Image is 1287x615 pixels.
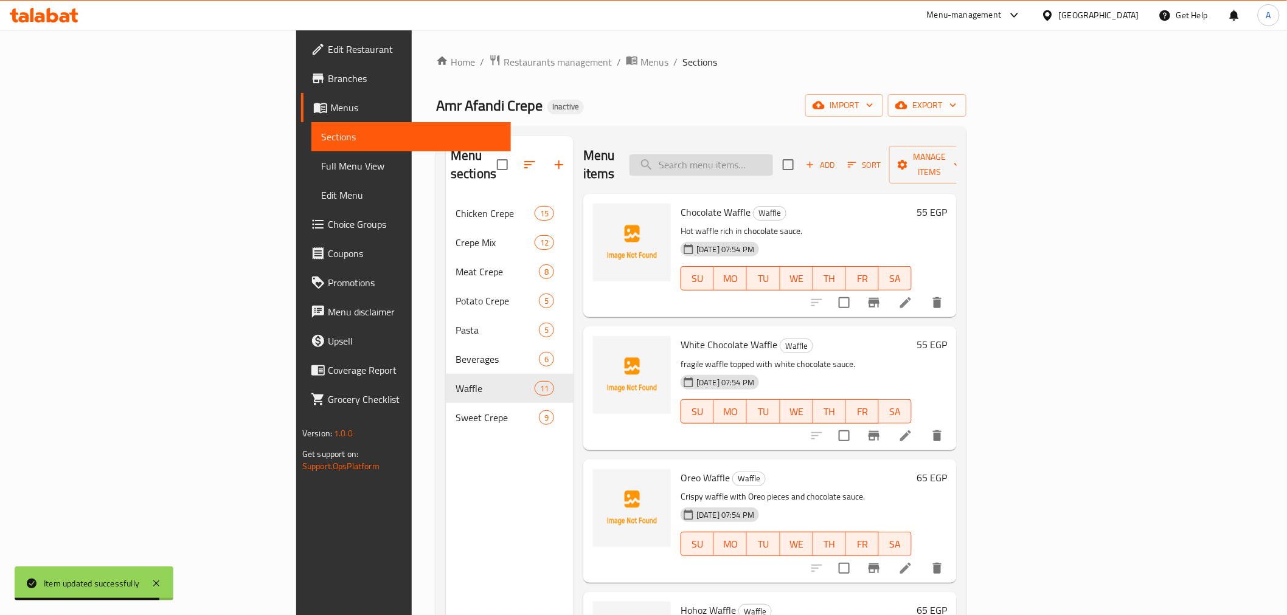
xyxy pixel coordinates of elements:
button: MO [714,399,747,424]
span: Sections [682,55,717,69]
span: Waffle [456,381,535,396]
span: export [898,98,957,113]
span: Get support on: [302,446,358,462]
div: items [535,381,554,396]
span: Beverages [456,352,539,366]
span: Restaurants management [504,55,612,69]
span: Select to update [831,423,857,448]
span: MO [719,535,742,553]
span: Waffle [780,339,813,353]
span: Sort [848,158,881,172]
span: FR [851,403,874,421]
span: import [815,98,873,113]
span: Menus [640,55,668,69]
span: TH [818,270,841,287]
span: 5 [539,295,553,307]
span: SU [686,535,709,553]
span: Full Menu View [321,159,501,173]
button: FR [846,532,879,556]
button: FR [846,399,879,424]
h6: 55 EGP [917,204,947,221]
a: Coverage Report [301,356,511,385]
button: Branch-specific-item [859,288,889,317]
img: Chocolate Waffle [593,204,671,281]
button: TU [747,266,780,290]
button: SA [879,399,912,424]
div: items [539,410,554,425]
span: Select section [775,152,801,177]
span: Select to update [831,555,857,581]
span: TU [752,535,775,553]
span: WE [785,270,808,287]
a: Edit menu item [898,295,913,310]
span: MO [719,270,742,287]
button: export [888,94,966,117]
span: 9 [539,412,553,424]
button: FR [846,266,879,290]
div: Meat Crepe [456,264,539,279]
span: Select all sections [490,152,515,177]
span: Coupons [328,246,501,261]
span: Waffle [733,472,765,486]
p: fragile waffle topped with white chocolate sauce. [681,357,912,372]
span: Grocery Checklist [328,392,501,407]
span: Inactive [547,101,584,112]
button: delete [923,421,952,450]
nav: Menu sections [446,194,574,437]
button: WE [780,532,813,556]
a: Promotions [301,268,511,297]
button: Add section [544,150,574,179]
span: SA [884,535,907,553]
span: Menu disclaimer [328,304,501,319]
p: Hot waffle rich in chocolate sauce. [681,224,912,239]
span: 12 [535,237,553,249]
button: Add [801,156,840,174]
button: Manage items [889,146,971,184]
button: TH [813,399,846,424]
div: Beverages6 [446,345,574,374]
span: Upsell [328,334,501,348]
button: Sort [845,156,884,174]
span: SA [884,403,907,421]
button: SU [681,399,714,424]
span: [DATE] 07:54 PM [692,244,759,255]
div: Chicken Crepe15 [446,199,574,228]
span: Version: [302,425,332,441]
div: Waffle11 [446,374,574,403]
span: Chocolate Waffle [681,203,751,221]
div: Waffle [732,472,766,486]
span: WE [785,535,808,553]
nav: breadcrumb [436,54,966,70]
div: Menu-management [927,8,1002,22]
a: Sections [311,122,511,151]
button: TU [747,399,780,424]
a: Menus [626,54,668,70]
button: WE [780,266,813,290]
button: SA [879,266,912,290]
div: Waffle [780,338,813,353]
div: Potato Crepe [456,294,539,308]
span: Edit Menu [321,188,501,202]
button: import [805,94,883,117]
span: Pasta [456,323,539,337]
li: / [617,55,621,69]
h6: 65 EGP [917,469,947,486]
a: Edit Restaurant [301,35,511,64]
span: Sort items [840,156,889,174]
span: White Chocolate Waffle [681,335,777,354]
h2: Menu items [583,146,615,183]
span: 6 [539,354,553,365]
div: Pasta5 [446,315,574,345]
span: 15 [535,208,553,219]
span: 1.0.0 [334,425,353,441]
button: TH [813,532,846,556]
span: Sort sections [515,150,544,179]
span: Select to update [831,290,857,315]
div: Crepe Mix12 [446,228,574,257]
button: SU [681,266,714,290]
span: TU [752,270,775,287]
span: Choice Groups [328,217,501,232]
div: items [539,352,554,366]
